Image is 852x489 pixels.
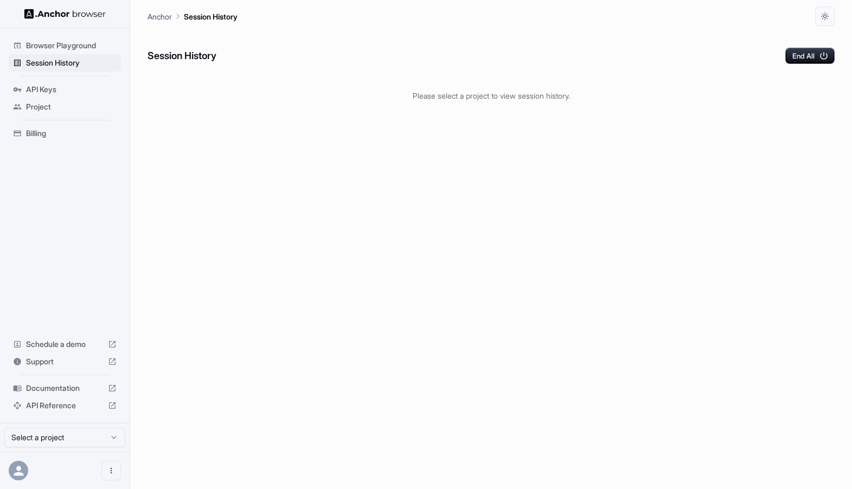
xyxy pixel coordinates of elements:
[26,101,117,112] span: Project
[26,128,117,139] span: Billing
[9,336,121,353] div: Schedule a demo
[26,40,117,51] span: Browser Playground
[26,57,117,68] span: Session History
[26,84,117,95] span: API Keys
[9,81,121,98] div: API Keys
[9,353,121,370] div: Support
[148,48,216,64] h6: Session History
[9,125,121,142] div: Billing
[148,90,835,101] p: Please select a project to view session history.
[26,383,104,394] span: Documentation
[9,37,121,54] div: Browser Playground
[26,339,104,350] span: Schedule a demo
[26,400,104,411] span: API Reference
[148,10,238,22] nav: breadcrumb
[9,397,121,414] div: API Reference
[9,379,121,397] div: Documentation
[785,48,835,64] button: End All
[101,461,121,480] button: Open menu
[24,9,106,19] img: Anchor Logo
[148,11,172,22] p: Anchor
[184,11,238,22] p: Session History
[26,356,104,367] span: Support
[9,54,121,72] div: Session History
[9,98,121,115] div: Project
